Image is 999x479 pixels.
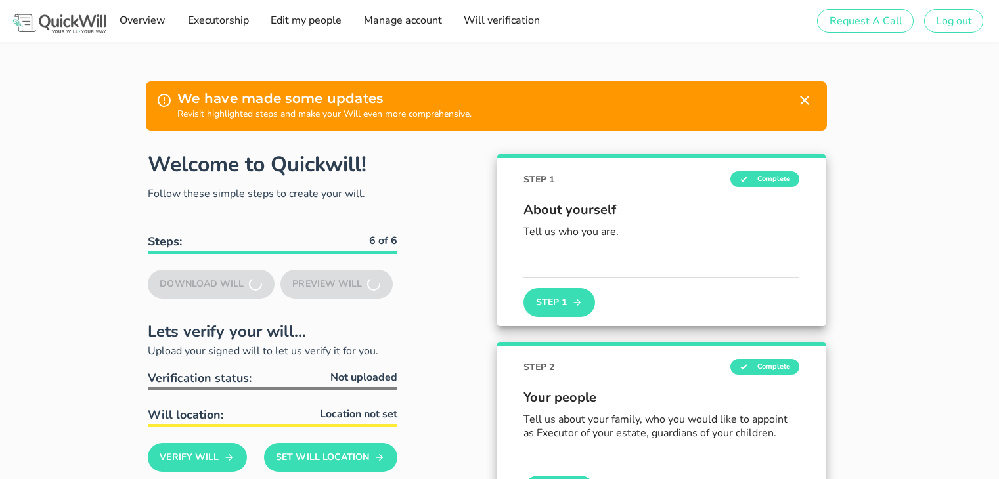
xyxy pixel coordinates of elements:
span: STEP 1 [523,173,554,186]
a: Executorship [183,8,252,34]
span: Will verification [463,13,540,28]
button: Preview Will [280,270,393,299]
span: Manage account [363,13,441,28]
button: Log out [924,9,983,33]
span: Verification status: [148,370,252,386]
span: STEP 2 [523,360,554,374]
button: Verify Will [148,443,247,472]
strong: We have made some updates [177,91,383,106]
span: Log out [935,14,972,28]
span: Complete [730,171,799,187]
span: Request A Call [828,14,902,28]
a: Overview [115,8,169,34]
span: Overview [119,13,166,28]
button: Request A Call [817,9,913,33]
p: Tell us who you are. [523,225,799,239]
a: Manage account [359,8,445,34]
a: Will verification [459,8,544,34]
span: Will location: [148,407,223,423]
span: Your people [523,388,799,407]
h2: Lets verify your will... [148,320,397,343]
p: Follow these simple steps to create your will. [148,186,397,201]
img: Logo [11,12,108,35]
b: Steps: [148,234,182,249]
button: Download Will [148,270,275,299]
strong: Revisit highlighted steps and make your Will even more comprehensive. [177,108,472,120]
span: Executorship [187,13,248,28]
h1: Welcome to Quickwill! [148,150,366,178]
span: Edit my people [270,13,342,28]
a: Edit my people [266,8,345,34]
button: Step 1 [523,288,594,317]
b: 6 of 6 [369,234,397,248]
p: Upload your signed will to let us verify it for you. [148,343,397,359]
span: Complete [730,359,799,375]
span: Not uploaded [330,369,397,385]
p: Tell us about your family, who you would like to appoint as Executor of your estate, guardians of... [523,413,799,440]
span: About yourself [523,200,799,220]
span: Location not set [320,406,397,422]
button: Set Will Location [264,443,397,472]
